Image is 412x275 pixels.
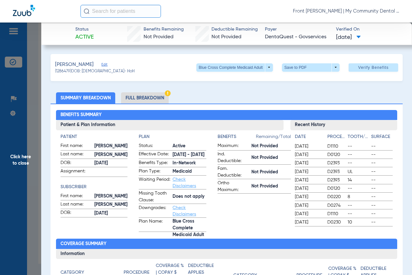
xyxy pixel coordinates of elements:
[327,219,345,225] span: D0230
[218,151,249,164] span: Ind. Deductible:
[61,209,92,217] span: DOB:
[56,110,397,120] h2: Benefits Summary
[295,202,322,209] span: [DATE]
[218,133,256,140] h4: Benefits
[327,143,345,150] span: D1110
[218,165,249,179] span: Fam. Deductible:
[139,133,206,140] h4: Plan
[348,151,369,158] span: --
[295,133,322,140] h4: Date
[295,143,322,150] span: [DATE]
[61,201,92,209] span: Last name:
[348,160,369,166] span: --
[327,194,345,200] span: D0220
[371,160,392,166] span: --
[348,219,369,225] span: 10
[139,168,170,176] span: Plan Type:
[61,133,127,140] h4: Patient
[94,210,127,217] span: [DATE]
[371,202,392,209] span: --
[349,63,398,72] button: Verify Benefits
[139,205,170,217] span: Downgrades:
[251,183,291,190] span: Not Provided
[61,142,92,150] span: First name:
[94,160,127,167] span: [DATE]
[327,185,345,192] span: D0120
[61,184,127,190] h4: Subscriber
[295,177,322,183] span: [DATE]
[173,151,206,158] span: [DATE] - [DATE]
[211,26,258,33] span: Deductible Remaining
[265,26,330,33] span: Payer
[139,176,170,189] span: Waiting Period:
[139,160,170,167] span: Benefits Type:
[348,169,369,175] span: UL
[371,143,392,150] span: --
[371,133,392,142] app-breakdown-title: Surface
[348,143,369,150] span: --
[251,169,291,176] span: Not Provided
[251,143,291,150] span: Not Provided
[84,8,89,14] img: Search Icon
[371,151,392,158] span: --
[348,194,369,200] span: 8
[295,211,322,217] span: [DATE]
[282,63,340,72] button: Save to PDF
[173,168,206,175] span: Medicaid
[144,26,184,33] span: Benefits Remaining
[173,160,206,167] span: In-Network
[336,33,361,41] span: [DATE]
[173,206,196,216] a: Check Disclaimers
[290,120,397,130] h3: Recent History
[327,202,345,209] span: D0274
[218,180,249,193] span: Ortho Maximum:
[293,8,399,14] span: Front [PERSON_NAME] | My Community Dental Centers
[121,92,169,104] li: Full Breakdown
[101,62,107,69] span: Edit
[256,133,291,142] span: Remaining/Total
[348,177,369,183] span: 14
[211,34,241,40] span: Not Provided
[251,154,291,161] span: Not Provided
[61,151,92,159] span: Last name:
[327,177,345,183] span: D2393
[218,142,249,150] span: Maximum:
[94,193,127,200] span: [PERSON_NAME]
[348,211,369,217] span: --
[56,249,397,259] h3: Information
[173,177,196,188] a: Check Disclaimers
[295,194,322,200] span: [DATE]
[371,194,392,200] span: --
[165,90,171,96] img: Hazard
[13,5,35,16] img: Zuub Logo
[380,244,412,275] iframe: Chat Widget
[61,193,92,200] span: First name:
[327,160,345,166] span: D2393
[371,185,392,192] span: --
[348,202,369,209] span: --
[80,5,161,18] input: Search for patients
[336,26,401,33] span: Verified On
[327,151,345,158] span: D0120
[56,92,115,104] li: Summary Breakdown
[139,218,170,232] span: Plan Name:
[55,69,135,75] span: (1286479) DOB: [DEMOGRAPHIC_DATA] - HoH
[218,133,256,142] app-breakdown-title: Benefits
[371,211,392,217] span: --
[139,142,170,150] span: Status:
[94,143,127,150] span: [PERSON_NAME]
[75,33,94,41] span: Active
[327,169,345,175] span: D2393
[94,151,127,158] span: [PERSON_NAME]
[61,168,92,177] span: Assignment:
[94,201,127,208] span: [PERSON_NAME]
[371,177,392,183] span: --
[348,133,369,142] app-breakdown-title: Tooth/Quad
[173,143,206,150] span: Active
[295,185,322,192] span: [DATE]
[173,225,206,232] span: Blue Cross Complete Medicaid Adult
[61,160,92,167] span: DOB:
